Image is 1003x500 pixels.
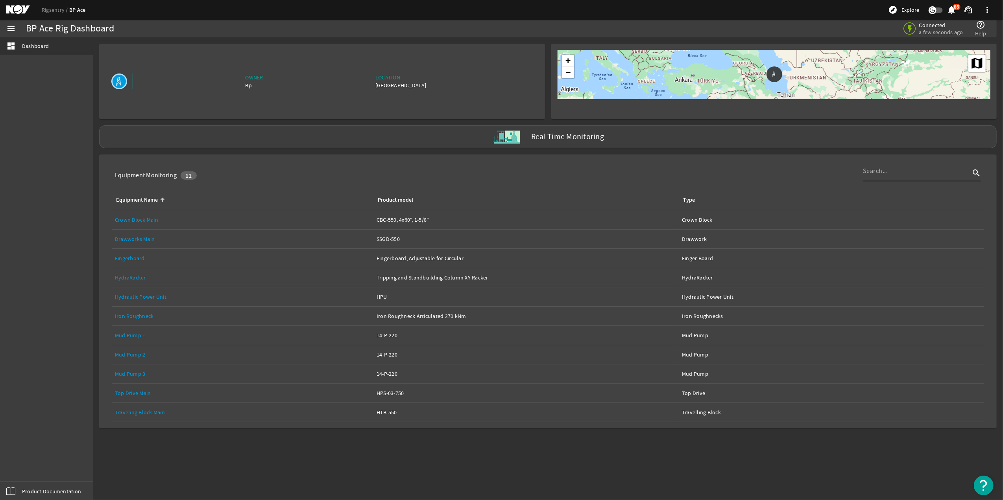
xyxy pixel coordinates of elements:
a: Traveling Block Main [115,403,370,422]
a: Mud Pump 1 [115,332,146,339]
div: Bp [246,81,263,89]
div: Type [682,196,978,204]
i: search [972,168,981,178]
a: SSGD-550 [377,230,676,248]
div: Hydraulic Power Unit [682,293,981,301]
a: Hydraulic Power Unit [682,287,981,306]
div: Top Drive [682,389,981,397]
a: Mud Pump 3 [115,370,146,377]
a: Mud Pump [682,326,981,345]
a: Crown Block Main [115,216,158,223]
div: HTB-550 [377,408,676,416]
a: Tripping and Standbuilding Column XY Racker [377,268,676,287]
a: Top Drive [682,384,981,403]
div: CBC-550, 4x60", 1-5/8" [377,216,676,224]
div: HydraRacker [682,274,981,281]
div: Owner [246,74,263,81]
mat-icon: menu [6,24,16,33]
div: Equipment Name [116,196,158,204]
a: Mud Pump 2 [115,345,370,364]
a: Top Drive Main [115,384,370,403]
div: Iron Roughnecks [682,312,981,320]
input: Search... [863,166,970,176]
a: Iron Roughneck Articulated 270 kNm [377,307,676,325]
button: more_vert [978,0,997,19]
div: Iron Roughneck Articulated 270 kNm [377,312,676,320]
div: HPS-03-750 [377,389,676,397]
span: Dashboard [22,42,49,50]
div: HPU [377,293,676,301]
span: Product Documentation [22,487,81,495]
a: HydraRacker [115,268,370,287]
div: Equipment Monitoring [115,171,177,179]
button: Explore [885,4,922,16]
div: SSGD-550 [377,235,676,243]
a: BP Ace [69,6,86,14]
a: Hydraulic Power Unit [115,293,166,300]
a: Top Drive Main [115,390,151,397]
div: Finger Board [682,254,981,262]
a: Crown Block Main [115,210,370,229]
a: Mud Pump 2 [115,351,146,358]
div: 14-P-220 [377,331,676,339]
a: HPS-03-750 [377,384,676,403]
div: 14-P-220 [377,370,676,378]
div: Fingerboard, Adjustable for Circular [377,254,676,262]
div: Product model [378,196,413,204]
a: 14-P-220 [377,345,676,364]
a: Real Time Monitoring [96,125,1000,148]
a: 14-P-220 [377,364,676,383]
mat-icon: support_agent [964,5,973,15]
span: a few seconds ago [919,29,963,36]
div: 11 [181,171,197,180]
a: Mud Pump [682,345,981,364]
span: Connected [919,22,963,29]
img: Skid.svg [492,122,521,152]
button: 86 [948,6,956,14]
a: Fingerboard, Adjustable for Circular [377,249,676,268]
a: Drawwork [682,230,981,248]
div: Drawwork [682,235,981,243]
a: Iron Roughnecks [682,307,981,325]
a: HydraRacker [682,268,981,287]
div: Product model [377,196,672,204]
span: Explore [901,6,919,14]
a: Finger Board [682,249,981,268]
mat-icon: dashboard [6,41,16,51]
a: HPU [377,287,676,306]
div: Crown Block [682,216,981,224]
a: Rigsentry [42,6,69,13]
a: 14-P-220 [377,326,676,345]
a: Hydraulic Power Unit [115,287,370,306]
a: Fingerboard [115,249,370,268]
div: BP Ace Rig Dashboard [26,25,114,33]
a: Layers [968,55,986,72]
a: Zoom out [562,66,574,78]
a: Mud Pump 3 [115,364,370,383]
a: Mud Pump [682,364,981,383]
div: Equipment Name [115,196,367,204]
div: Mud Pump [682,331,981,339]
a: Crown Block [682,210,981,229]
div: Tripping and Standbuilding Column XY Racker [377,274,676,281]
a: Zoom in [562,55,574,66]
a: Travelling Block [682,403,981,422]
a: Mud Pump 1 [115,326,370,345]
a: HTB-550 [377,403,676,422]
div: 14-P-220 [377,351,676,358]
a: HydraRacker [115,274,146,281]
a: Drawworks Main [115,235,155,243]
div: Type [683,196,695,204]
button: Open Resource Center [974,476,994,495]
span: Help [975,29,986,37]
div: Location [375,74,426,81]
span: − [565,67,571,77]
mat-icon: notifications [947,5,957,15]
mat-icon: explore [888,5,898,15]
span: + [565,55,571,65]
a: CBC-550, 4x60", 1-5/8" [377,210,676,229]
a: Iron Roughneck [115,307,370,325]
a: Iron Roughneck [115,312,154,320]
div: Mud Pump [682,370,981,378]
a: Traveling Block Main [115,409,165,416]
